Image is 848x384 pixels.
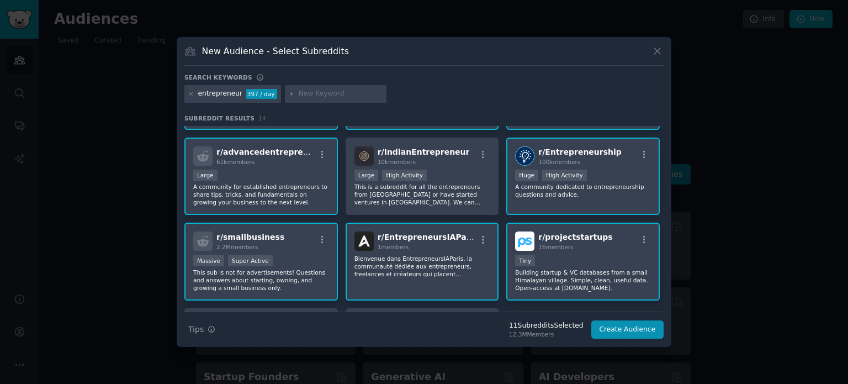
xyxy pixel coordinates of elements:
[184,114,255,122] span: Subreddit Results
[216,233,284,241] span: r/ smallbusiness
[538,244,573,250] span: 16 members
[184,320,219,339] button: Tips
[515,232,534,251] img: projectstartups
[354,183,490,206] p: This is a subreddit for all the entrepreneurs from [GEOGRAPHIC_DATA] or have started ventures in ...
[216,244,258,250] span: 2.2M members
[515,269,651,292] p: Building startup & VC databases from a small Himalayan village. Simple, clean, useful data. Open-...
[246,89,277,99] div: 397 / day
[509,330,583,338] div: 12.3M Members
[509,321,583,331] div: 11 Subreddit s Selected
[354,146,374,166] img: IndianEntrepreneur
[515,146,534,166] img: Entrepreneurship
[354,255,490,278] p: Bienvenue dans EntrepreneursIAParis, la communauté dédiée aux entrepreneurs, freelances et créate...
[202,45,349,57] h3: New Audience - Select Subreddits
[538,233,612,241] span: r/ projectstartups
[382,170,427,181] div: High Activity
[354,170,379,181] div: Large
[378,159,416,165] span: 10k members
[258,115,266,122] span: 14
[216,148,323,156] span: r/ advancedentrepreneur
[193,170,218,181] div: Large
[184,73,252,81] h3: Search keywords
[299,89,383,99] input: New Keyword
[538,148,622,156] span: r/ Entrepreneurship
[228,255,273,266] div: Super Active
[378,244,409,250] span: 1 members
[193,255,224,266] div: Massive
[591,320,664,339] button: Create Audience
[542,170,587,181] div: High Activity
[216,159,255,165] span: 61k members
[378,233,478,241] span: r/ EntrepreneursIAParis
[515,183,651,198] p: A community dedicated to entrepreneurship questions and advice.
[354,232,374,251] img: EntrepreneursIAParis
[515,170,538,181] div: Huge
[515,255,535,266] div: Tiny
[193,183,329,206] p: A community for established entrepreneurs to share tips, tricks, and fundamentals on growing your...
[378,148,470,156] span: r/ IndianEntrepreneur
[193,269,329,292] p: This sub is not for advertisements! Questions and answers about starting, owning, and growing a s...
[198,89,243,99] div: entrepreneur
[538,159,580,165] span: 100k members
[188,324,204,335] span: Tips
